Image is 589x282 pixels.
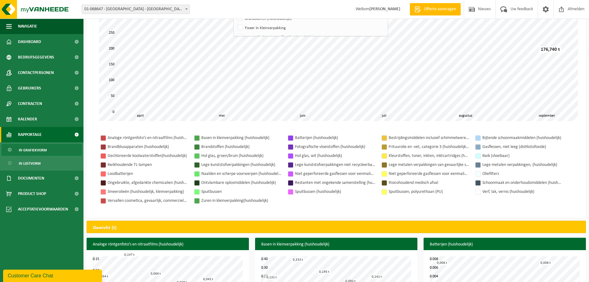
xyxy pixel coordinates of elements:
div: Verf, lak, vernis (huishoudelijk) [482,188,563,196]
div: Risicohoudend medisch afval [389,179,469,187]
div: Loodbatterijen [108,170,188,178]
div: 0,042 t [202,277,215,282]
strong: [PERSON_NAME] [369,7,400,11]
div: 0,006 t [539,261,552,265]
div: Lege kunststofverpakkingen (huishoudelijk) [201,161,282,169]
div: Naalden en scherpe voorwerpen (huishoudelijk) [201,170,282,178]
span: Contracten [18,96,42,111]
h3: Batterijen (huishoudelijk) [424,238,586,251]
div: Spuitbussen, polyurethaan (PU) [389,188,469,196]
div: 0,147 t [123,253,136,257]
h2: Gewicht (t) [87,221,123,235]
div: 0,066 t [149,271,162,276]
div: 0,006 t [435,261,449,265]
div: 0,195 t [318,270,331,274]
span: Contactpersonen [18,65,54,80]
div: Niet geperforeerde gasflessen voor eenmalig gebruik (huishoudelijk) - aanstekers [389,170,469,178]
div: Ongebruikte, afgedankte chemicalien (huishoudelijk) [108,179,188,187]
a: In grafiekvorm [2,144,82,156]
span: In lijstvorm [19,158,41,169]
div: Kleurstoffen, toner, inkten, inktcartridges (huishoudelijk) [389,152,469,160]
iframe: chat widget [3,268,103,282]
div: 176,740 t [539,46,561,53]
span: Dashboard [18,34,41,50]
a: In lijstvorm [2,157,82,169]
div: Analoge röntgenfoto’s en nitraatfilms (huishoudelijk) [108,134,188,142]
span: In grafiekvorm [19,144,47,156]
span: Kalender [18,111,37,127]
label: Fotografische Vloeistoffen (huishoudelijk) [236,32,384,41]
div: Lege kunststofverpakkingen niet recycleerbaar [295,161,375,169]
div: Kwikhoudende TL-lampen [108,161,188,169]
div: Brandblusapparaten (huishoudelijk) [108,143,188,151]
div: Batterijen (huishoudelijk) [295,134,375,142]
div: Ontvlambare oplosmiddelen (huishoudelijk) [201,179,282,187]
div: Lege metalen verpakkingen, (huishoudelijk) [482,161,563,169]
span: Navigatie [18,19,37,34]
div: Bijtende schoonmaakmiddelen (huishoudelijk) [482,134,563,142]
div: Bestrijdingsmiddelen inclusief schimmelwerende beschermingsmiddelen (huishoudelijk) [389,134,469,142]
span: Offerte aanvragen [422,6,458,12]
div: Vervallen cosmetica, gevaarlijk, commerciele verpakking (huishoudelijk) [108,197,188,205]
label: Fixeer In Kleinverpakking [236,23,384,32]
div: Oliefilters [482,170,563,178]
h3: Basen in kleinverpakking (huishoudelijk) [255,238,417,251]
div: Schoonmaak en onderhoudsmiddelen (huishoudelijk) [482,179,563,187]
div: Spuitbussen (huishoudelijk) [295,188,375,196]
span: Bedrijfsgegevens [18,50,54,65]
span: 01-068647 - IVLA - OUDENAARDE [82,5,190,14]
div: Zuren in kleinverpakking(huishoudelijk) [201,197,282,205]
div: Kwik (vloeibaar) [482,152,563,160]
div: Hol glas, wit (huishoudelijk) [295,152,375,160]
div: Fotografische vloeistoffen (huishoudelijk) [295,143,375,151]
div: Frituurolie en -vet, categorie 3 (huishoudelijk) (ongeschikt voor vergisting) [389,143,469,151]
a: Offerte aanvragen [410,3,461,15]
div: 0,131 t [265,275,278,280]
span: Documenten [18,171,44,186]
div: Basen in kleinverpakking (huishoudelijk) [201,134,282,142]
div: Lege metalen verpakkingen van gevaarlijke stoffen [389,161,469,169]
div: Hol glas, groen/bruin (huishoudelijk) [201,152,282,160]
div: Spuitbussen [201,188,282,196]
div: 0,141 t [370,275,383,279]
div: Brandstoffen (huishoudelijk) [201,143,282,151]
span: Rapportage [18,127,42,142]
div: Gasflessen, niet leeg (distikstofoxide) [482,143,563,151]
span: Acceptatievoorwaarden [18,202,68,217]
span: Product Shop [18,186,46,202]
div: Niet geperforeerde gasflessen voor eenmalig gebruik (huishoudelijk) [295,170,375,178]
span: Gebruikers [18,80,41,96]
div: Smeerolieën (huishoudelijk, kleinverpakking) [108,188,188,196]
div: Gechloreerde koolwaterstoffen(huishoudelijk) [108,152,188,160]
h3: Analoge röntgenfoto’s en nitraatfilms (huishoudelijk) [87,238,249,251]
div: Restanten met ongekende samenstelling (huishoudelijk) [295,179,375,187]
div: 0,333 t [291,258,305,262]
